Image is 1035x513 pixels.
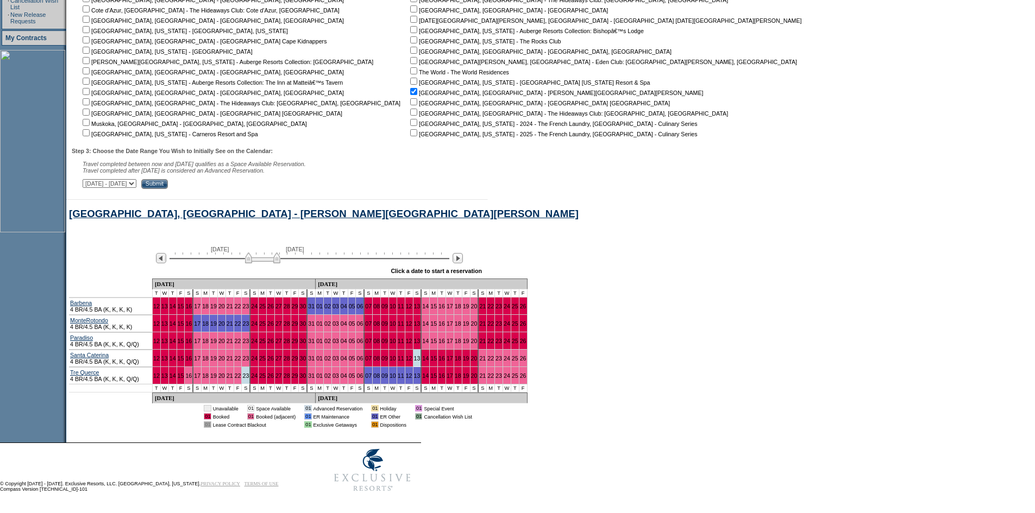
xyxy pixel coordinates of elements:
[414,372,421,379] a: 13
[299,338,306,344] a: 30
[381,355,388,362] a: 09
[193,289,202,297] td: S
[259,289,267,297] td: M
[422,372,429,379] a: 14
[194,372,200,379] a: 17
[408,131,697,137] nobr: [GEOGRAPHIC_DATA], [US_STATE] - 2025 - The French Laundry, [GEOGRAPHIC_DATA] - Culinary Series
[235,355,241,362] a: 22
[242,355,249,362] a: 23
[495,355,502,362] a: 23
[316,372,323,379] a: 01
[356,320,363,327] a: 06
[242,303,249,309] a: 23
[308,303,315,309] a: 31
[324,355,331,362] a: 02
[398,355,404,362] a: 11
[408,121,697,127] nobr: [GEOGRAPHIC_DATA], [US_STATE] - 2024 - The French Laundry, [GEOGRAPHIC_DATA] - Culinary Series
[316,355,323,362] a: 01
[153,338,160,344] a: 12
[406,355,412,362] a: 12
[259,355,266,362] a: 25
[210,372,217,379] a: 19
[185,289,193,297] td: S
[390,303,396,309] a: 10
[218,372,225,379] a: 20
[438,320,445,327] a: 16
[495,372,502,379] a: 23
[218,320,225,327] a: 20
[227,372,233,379] a: 21
[80,69,344,75] nobr: [GEOGRAPHIC_DATA], [GEOGRAPHIC_DATA] - [GEOGRAPHIC_DATA], [GEOGRAPHIC_DATA]
[275,289,283,297] td: W
[170,355,176,362] a: 14
[153,278,316,289] td: [DATE]
[438,355,445,362] a: 16
[414,355,421,362] a: 13
[398,338,404,344] a: 11
[210,320,217,327] a: 19
[373,320,380,327] a: 08
[333,320,339,327] a: 03
[242,372,249,379] a: 23
[349,303,355,309] a: 05
[381,338,388,344] a: 09
[455,320,461,327] a: 18
[341,372,347,379] a: 04
[479,355,486,362] a: 21
[349,338,355,344] a: 05
[479,303,486,309] a: 21
[408,7,608,14] nobr: [GEOGRAPHIC_DATA], [GEOGRAPHIC_DATA] - [GEOGRAPHIC_DATA]
[463,355,469,362] a: 19
[178,355,184,362] a: 15
[284,338,290,344] a: 28
[365,320,372,327] a: 07
[185,355,192,362] a: 16
[210,355,217,362] a: 19
[324,320,331,327] a: 02
[235,372,241,379] a: 22
[333,355,339,362] a: 03
[438,338,445,344] a: 16
[194,303,200,309] a: 17
[70,317,108,324] a: MonteRotondo
[244,481,279,486] a: TERMS OF USE
[479,320,486,327] a: 21
[422,355,429,362] a: 14
[365,355,372,362] a: 07
[520,303,526,309] a: 26
[161,355,168,362] a: 13
[227,320,233,327] a: 21
[69,208,579,219] a: [GEOGRAPHIC_DATA], [GEOGRAPHIC_DATA] - [PERSON_NAME][GEOGRAPHIC_DATA][PERSON_NAME]
[153,320,160,327] a: 12
[210,338,217,344] a: 19
[391,268,482,274] div: Click a date to start a reservation
[463,303,469,309] a: 19
[80,17,344,24] nobr: [GEOGRAPHIC_DATA], [GEOGRAPHIC_DATA] - [GEOGRAPHIC_DATA], [GEOGRAPHIC_DATA]
[373,355,380,362] a: 08
[512,303,518,309] a: 25
[275,303,282,309] a: 27
[455,338,461,344] a: 18
[161,338,168,344] a: 13
[70,369,99,376] a: Tre Querce
[447,372,453,379] a: 17
[487,338,494,344] a: 22
[242,320,249,327] a: 23
[161,320,168,327] a: 13
[487,372,494,379] a: 22
[308,355,315,362] a: 31
[447,303,453,309] a: 17
[349,372,355,379] a: 05
[202,289,210,297] td: M
[194,355,200,362] a: 17
[218,303,225,309] a: 20
[333,338,339,344] a: 03
[349,355,355,362] a: 05
[267,303,274,309] a: 26
[194,320,200,327] a: 17
[512,338,518,344] a: 25
[341,320,347,327] a: 04
[463,320,469,327] a: 19
[299,355,306,362] a: 30
[414,338,421,344] a: 13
